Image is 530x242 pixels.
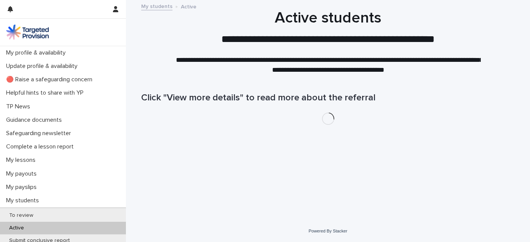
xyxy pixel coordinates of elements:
[141,92,515,103] h1: Click "View more details" to read more about the referral
[309,229,347,233] a: Powered By Stacker
[181,2,197,10] p: Active
[6,24,49,40] img: M5nRWzHhSzIhMunXDL62
[141,2,172,10] a: My students
[3,49,72,56] p: My profile & availability
[3,130,77,137] p: Safeguarding newsletter
[141,9,515,27] h1: Active students
[3,212,39,219] p: To review
[3,143,80,150] p: Complete a lesson report
[3,103,36,110] p: TP News
[3,156,42,164] p: My lessons
[3,170,43,177] p: My payouts
[3,76,98,83] p: 🔴 Raise a safeguarding concern
[3,225,30,231] p: Active
[3,184,43,191] p: My payslips
[3,89,90,97] p: Helpful hints to share with YP
[3,116,68,124] p: Guidance documents
[3,63,84,70] p: Update profile & availability
[3,197,45,204] p: My students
